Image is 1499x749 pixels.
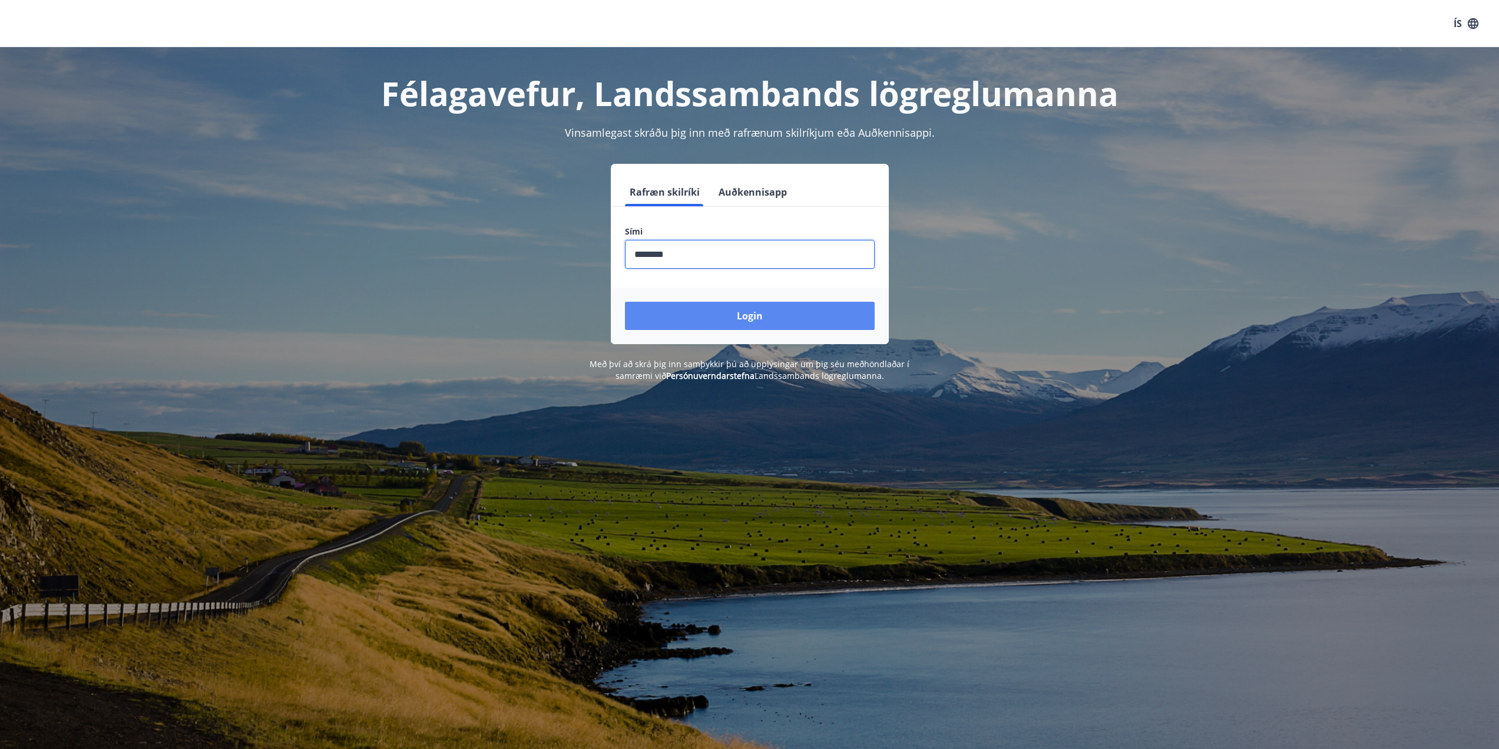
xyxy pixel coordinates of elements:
label: Sími [625,226,875,237]
span: Með því að skrá þig inn samþykkir þú að upplýsingar um þig séu meðhöndlaðar í samræmi við Landssa... [590,358,909,381]
button: Rafræn skilríki [625,178,704,206]
a: Persónuverndarstefna [666,370,755,381]
h1: Félagavefur, Landssambands lögreglumanna [340,71,1160,116]
span: Vinsamlegast skráðu þig inn með rafrænum skilríkjum eða Auðkennisappi. [565,126,935,140]
button: ÍS [1447,13,1485,34]
button: Auðkennisapp [714,178,792,206]
button: Login [625,302,875,330]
